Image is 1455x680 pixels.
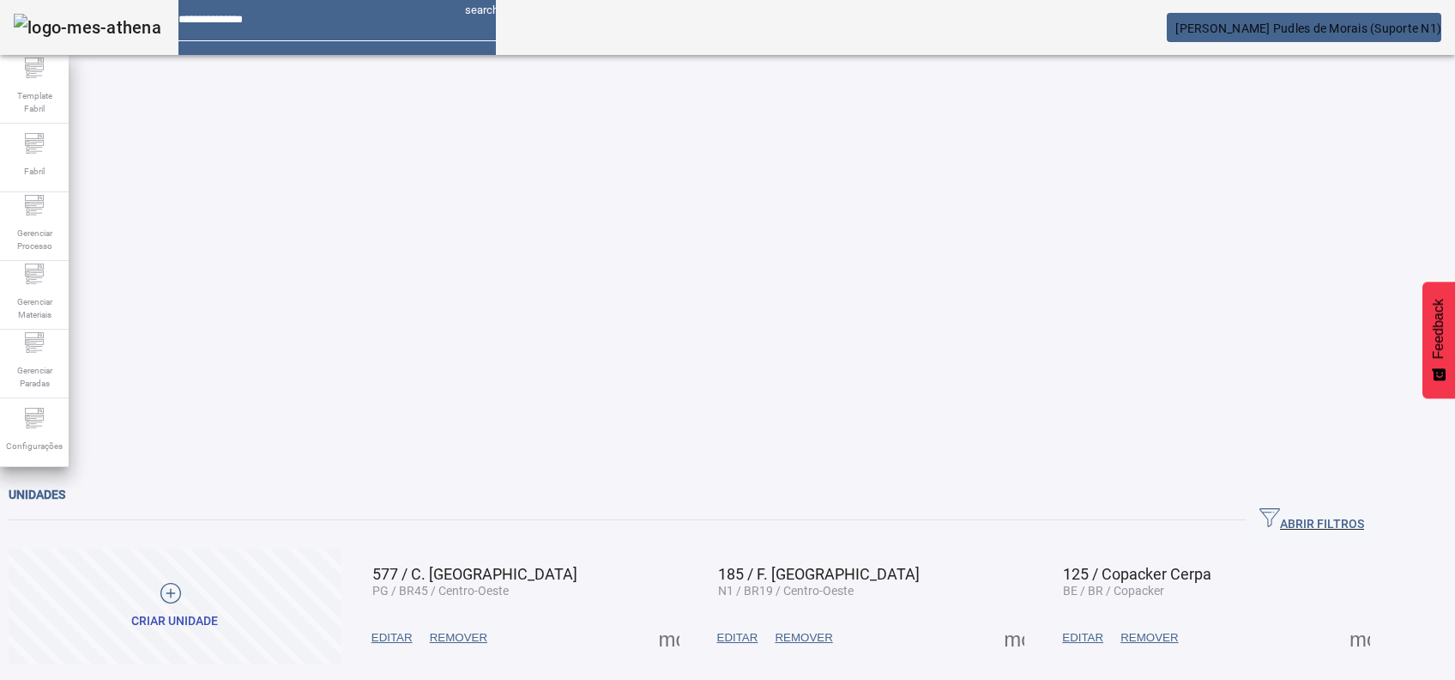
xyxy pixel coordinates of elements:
button: EDITAR [709,622,767,653]
span: Gerenciar Processo [9,222,60,258]
span: Feedback [1431,299,1446,359]
button: ABRIR FILTROS [1246,505,1378,536]
div: Criar unidade [131,613,218,630]
button: EDITAR [363,622,421,653]
span: 185 / F. [GEOGRAPHIC_DATA] [718,565,920,583]
button: REMOVER [766,622,841,653]
button: Feedback - Mostrar pesquisa [1422,282,1455,398]
span: EDITAR [717,629,758,647]
span: Fabril [19,160,50,183]
span: EDITAR [371,629,413,647]
span: [PERSON_NAME] Pudles de Morais (Suporte N1) [1175,21,1441,35]
button: Mais [999,622,1029,653]
button: Criar unidade [9,549,341,665]
span: ABRIR FILTROS [1259,507,1364,533]
span: Configurações [1,434,68,458]
span: REMOVER [430,629,487,647]
button: Mais [654,622,685,653]
span: Template Fabril [9,84,60,120]
span: Gerenciar Materiais [9,290,60,326]
span: REMOVER [775,629,832,647]
span: N1 / BR19 / Centro-Oeste [718,584,854,598]
span: Gerenciar Paradas [9,359,60,395]
span: REMOVER [1120,629,1178,647]
button: EDITAR [1054,622,1112,653]
button: REMOVER [1112,622,1186,653]
span: 577 / C. [GEOGRAPHIC_DATA] [372,565,577,583]
span: EDITAR [1062,629,1103,647]
button: Mais [1344,622,1375,653]
span: BE / BR / Copacker [1063,584,1164,598]
span: PG / BR45 / Centro-Oeste [372,584,509,598]
span: 125 / Copacker Cerpa [1063,565,1211,583]
span: Unidades [9,488,65,501]
button: REMOVER [421,622,496,653]
img: logo-mes-athena [14,14,161,41]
